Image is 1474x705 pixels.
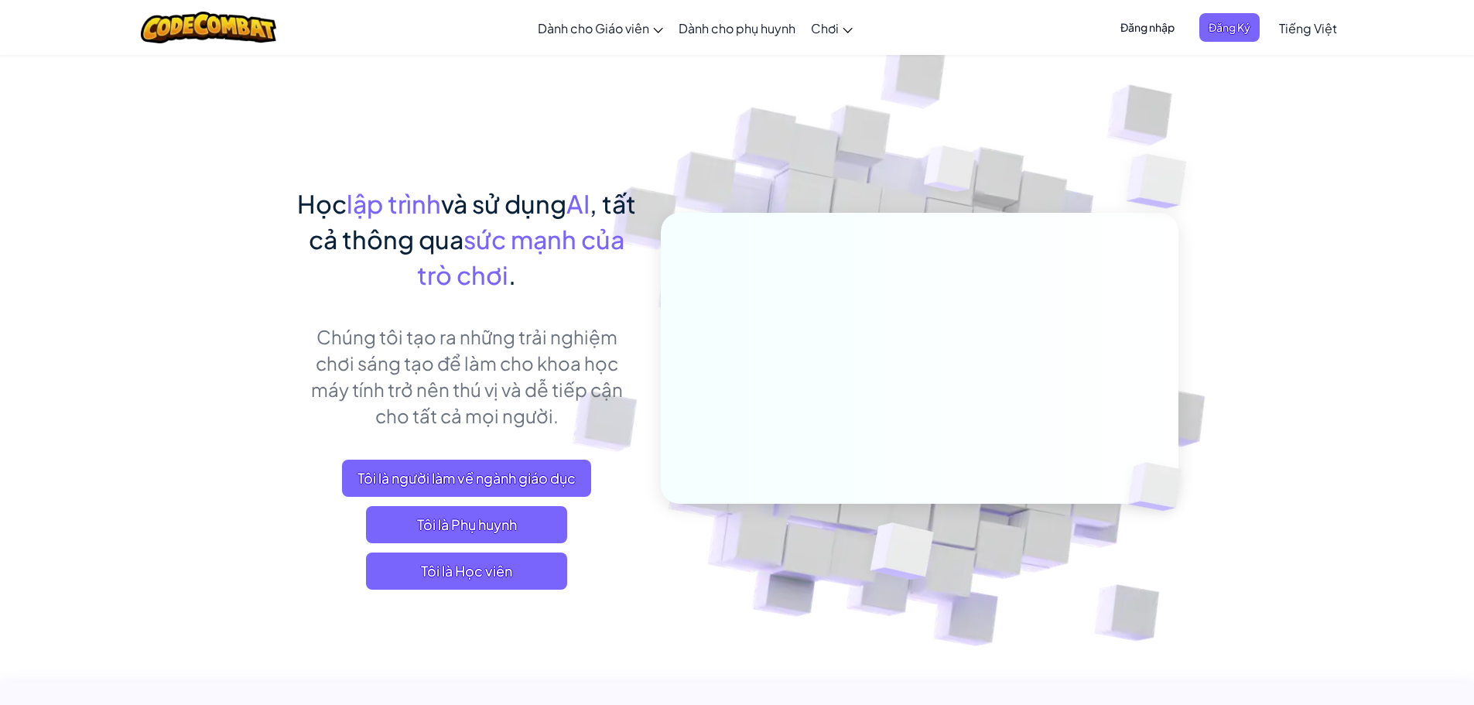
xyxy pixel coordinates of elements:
img: Overlap cubes [1102,430,1218,543]
img: Overlap cubes [894,115,1006,231]
button: Tôi là Học viên [366,553,567,590]
img: CodeCombat logo [141,12,276,43]
button: Đăng Ký [1199,13,1260,42]
span: Chơi [811,20,839,36]
a: Tiếng Việt [1271,7,1345,49]
img: Overlap cubes [1096,116,1229,247]
span: lập trình [347,188,441,219]
a: Tôi là người làm về ngành giáo dục [342,460,591,497]
span: Dành cho Giáo viên [538,20,649,36]
img: Overlap cubes [832,490,970,618]
span: AI [566,188,590,219]
span: và sử dụng [441,188,566,219]
a: Dành cho phụ huynh [671,7,803,49]
a: Chơi [803,7,860,49]
button: Đăng nhập [1111,13,1184,42]
span: Học [297,188,347,219]
span: Tiếng Việt [1279,20,1337,36]
span: . [508,259,516,290]
p: Chúng tôi tạo ra những trải nghiệm chơi sáng tạo để làm cho khoa học máy tính trở nên thú vị và d... [296,323,638,429]
a: Tôi là Phụ huynh [366,506,567,543]
span: sức mạnh của trò chơi [417,224,624,290]
a: Dành cho Giáo viên [530,7,671,49]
